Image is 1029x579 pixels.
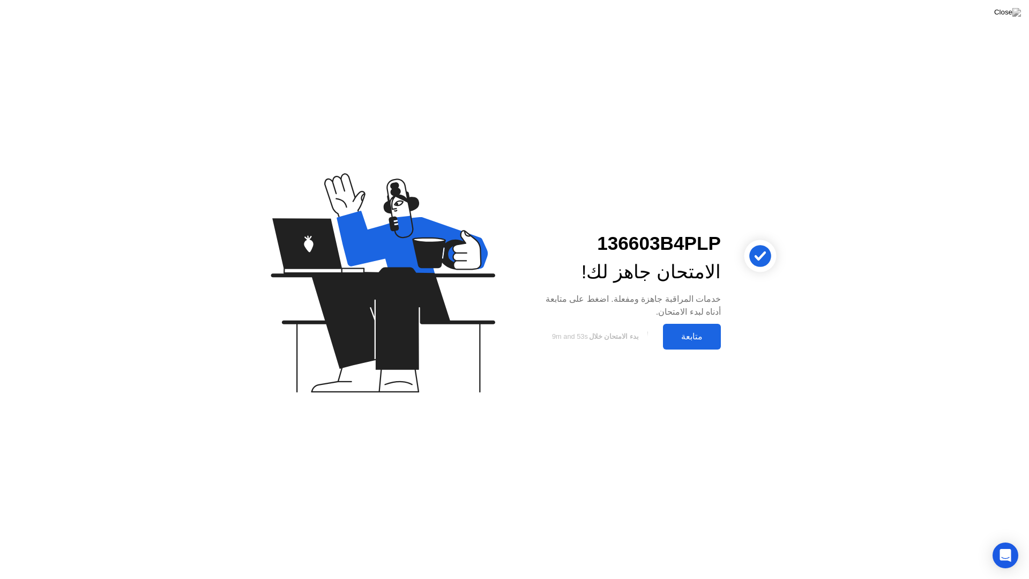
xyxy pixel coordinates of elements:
button: متابعة [663,324,721,350]
div: Open Intercom Messenger [993,543,1018,568]
div: متابعة [666,331,718,342]
div: 136603B4PLP [532,229,721,258]
button: بدء الامتحان خلال9m and 53s [532,326,658,347]
span: 9m and 53s [552,332,588,340]
div: الامتحان جاهز لك! [532,258,721,286]
img: Close [994,8,1021,17]
div: خدمات المراقبة جاهزة ومفعلة. اضغط على متابعة أدناه لبدء الامتحان. [532,293,721,318]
